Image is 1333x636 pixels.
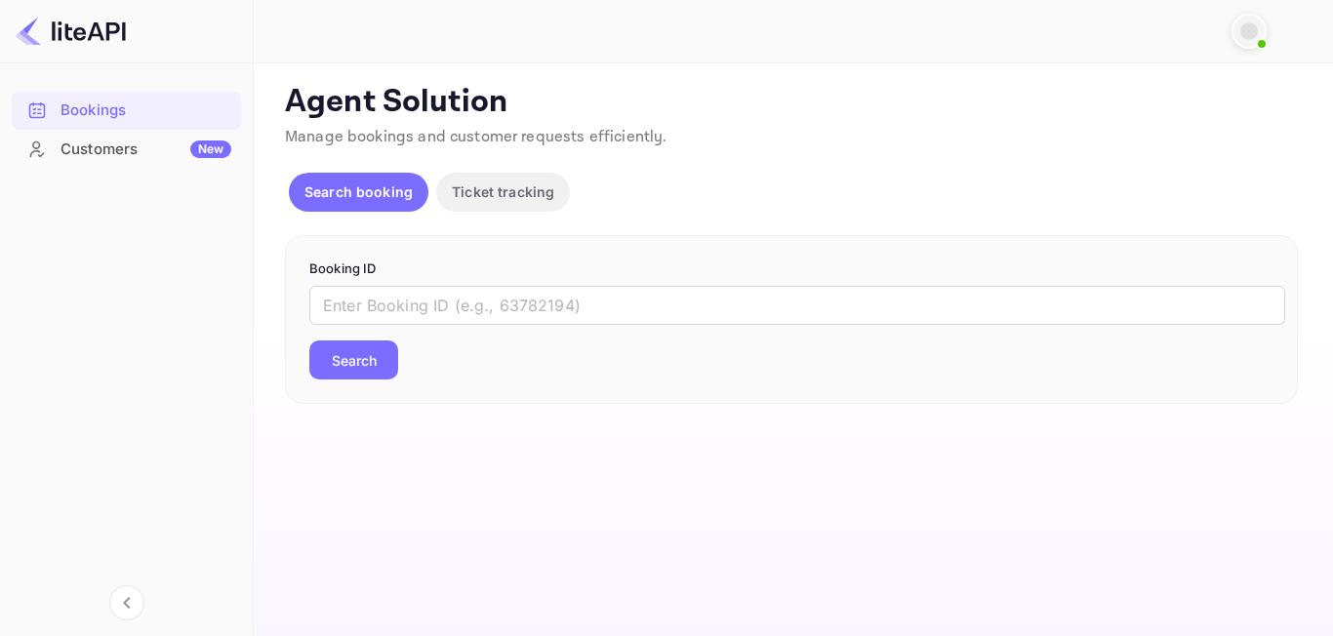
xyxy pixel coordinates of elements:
a: CustomersNew [12,131,241,167]
div: CustomersNew [12,131,241,169]
p: Ticket tracking [452,181,554,202]
div: Customers [61,139,231,161]
div: Bookings [61,99,231,122]
p: Agent Solution [285,83,1298,122]
button: Collapse navigation [109,585,144,620]
p: Search booking [304,181,413,202]
input: Enter Booking ID (e.g., 63782194) [309,286,1285,325]
img: LiteAPI logo [16,16,126,47]
p: Booking ID [309,259,1273,279]
div: Bookings [12,92,241,130]
span: Manage bookings and customer requests efficiently. [285,127,667,147]
a: Bookings [12,92,241,128]
div: New [190,140,231,158]
button: Search [309,340,398,379]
